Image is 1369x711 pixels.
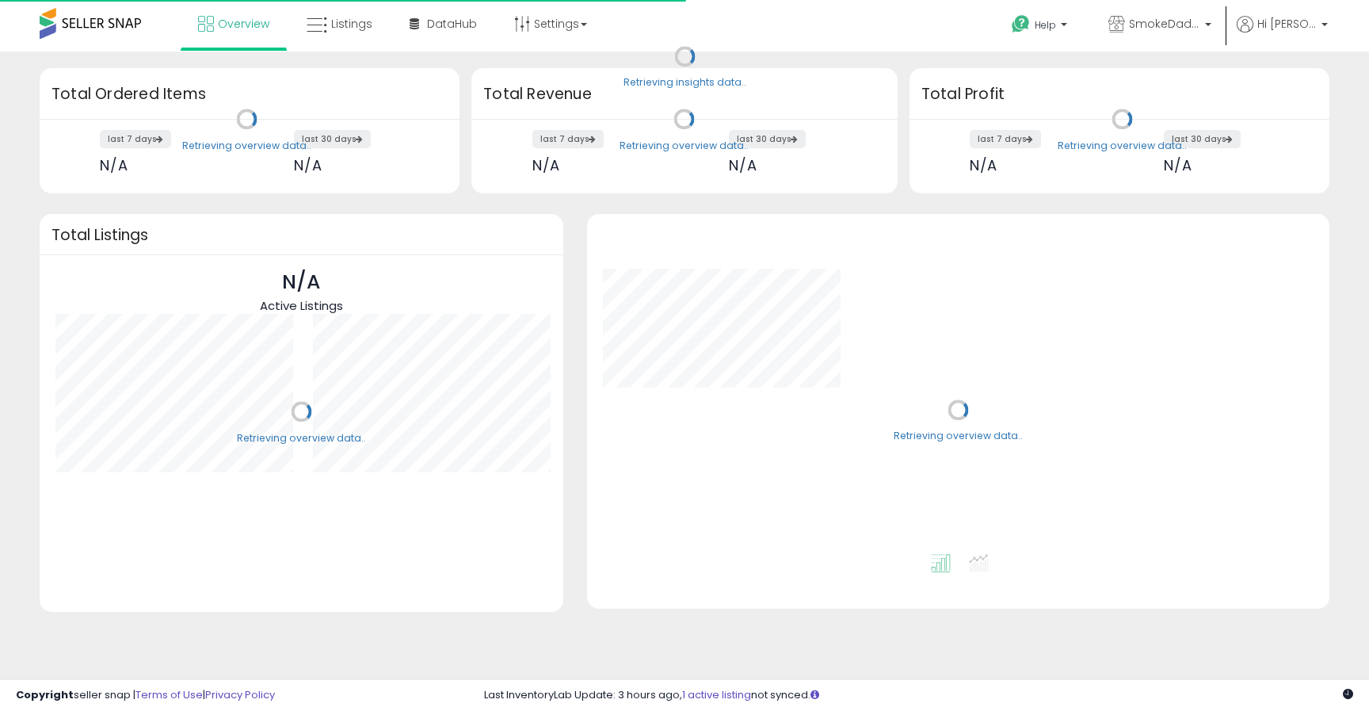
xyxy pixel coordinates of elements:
span: DataHub [427,16,477,32]
strong: Copyright [16,687,74,702]
div: Retrieving overview data.. [237,431,366,445]
span: Help [1035,18,1056,32]
i: Click here to read more about un-synced listings. [810,690,819,700]
a: Terms of Use [135,687,203,702]
a: Privacy Policy [205,687,275,702]
div: Retrieving overview data.. [182,139,311,153]
span: Hi [PERSON_NAME] [1257,16,1317,32]
div: Retrieving overview data.. [894,430,1023,444]
a: Help [999,2,1083,52]
div: seller snap | | [16,688,275,703]
i: Get Help [1011,14,1031,34]
span: Overview [218,16,269,32]
a: 1 active listing [682,687,751,702]
span: SmokeDaddy LLC [1129,16,1200,32]
a: Hi [PERSON_NAME] [1237,16,1328,52]
div: Retrieving overview data.. [1058,139,1187,153]
div: Retrieving overview data.. [620,139,749,153]
span: Listings [331,16,372,32]
div: Last InventoryLab Update: 3 hours ago, not synced. [484,688,1353,703]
